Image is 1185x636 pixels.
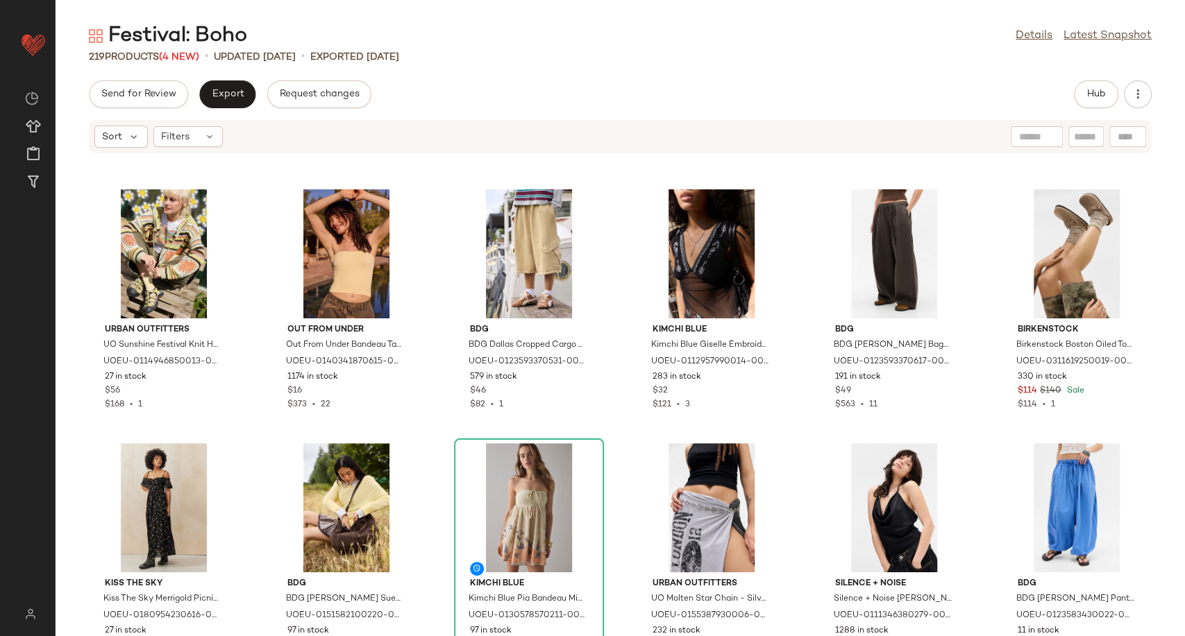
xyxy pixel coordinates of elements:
[1007,443,1147,572] img: 0123583430022_040_b
[94,189,234,318] img: 0114946850013_080_a2
[287,371,338,384] span: 1174 in stock
[103,356,221,368] span: UOEU-0114946850013-000-080
[469,593,587,605] span: Kimchi Blue Pia Bandeau Mini Dress - Orange XL at Urban Outfitters
[651,339,769,352] span: Kimchi Blue Giselle Embroidered Top - Black L at Urban Outfitters
[310,50,399,65] p: Exported [DATE]
[653,400,671,409] span: $121
[835,400,855,409] span: $563
[17,608,44,619] img: svg%3e
[469,610,587,622] span: UOEU-0130578570211-000-089
[89,29,103,43] img: svg%3e
[1064,28,1152,44] a: Latest Snapshot
[205,49,208,65] span: •
[835,371,881,384] span: 191 in stock
[459,443,599,572] img: 0130578570211_089_a2
[279,89,360,100] span: Request changes
[469,339,587,352] span: BDG Dallas Cropped Cargo Trousers - Stone M at Urban Outfitters
[287,578,405,590] span: BDG
[276,443,417,572] img: 0151582100220_021_m
[685,400,690,409] span: 3
[1074,80,1118,108] button: Hub
[307,400,321,409] span: •
[1064,386,1084,395] span: Sale
[834,356,952,368] span: UOEU-0123593370617-000-020
[653,385,668,397] span: $32
[834,610,952,622] span: UOEU-0111346380279-000-001
[101,89,176,100] span: Send for Review
[267,80,371,108] button: Request changes
[105,578,223,590] span: Kiss The Sky
[19,31,47,58] img: heart_red.DM2ytmEG.svg
[470,324,588,336] span: BDG
[94,443,234,572] img: 0180954230616_001_b
[89,80,188,108] button: Send for Review
[161,130,190,144] span: Filters
[105,385,120,397] span: $56
[103,339,221,352] span: UO Sunshine Festival Knit Hoodie - Orange XS at Urban Outfitters
[653,324,771,336] span: Kimchi Blue
[287,400,307,409] span: $373
[89,52,105,62] span: 219
[287,385,302,397] span: $16
[470,371,517,384] span: 579 in stock
[124,400,138,409] span: •
[1016,593,1134,605] span: BDG [PERSON_NAME] Pants - Blue XL at Urban Outfitters
[1051,400,1055,409] span: 1
[835,385,851,397] span: $49
[287,324,405,336] span: Out From Under
[824,443,964,572] img: 0111346380279_001_b
[286,593,404,605] span: BDG [PERSON_NAME] Suedette Sling Bag - Chocolate at Urban Outfitters
[138,400,142,409] span: 1
[1040,385,1061,397] span: $140
[824,189,964,318] img: 0123593370617_020_a2
[276,189,417,318] img: 0140341870615_072_b
[1086,89,1106,100] span: Hub
[1018,385,1037,397] span: $114
[641,443,782,572] img: 0155387930006_007_b
[651,593,769,605] span: UO Molten Star Chain - Silver at Urban Outfitters
[102,130,122,144] span: Sort
[470,400,485,409] span: $82
[499,400,503,409] span: 1
[651,356,769,368] span: UOEU-0112957990014-000-001
[653,578,771,590] span: Urban Outfitters
[199,80,255,108] button: Export
[855,400,869,409] span: •
[470,578,588,590] span: Kimchi Blue
[641,189,782,318] img: 0112957990014_001_a2
[1018,324,1136,336] span: Birkenstock
[651,610,769,622] span: UOEU-0155387930006-000-007
[1018,400,1037,409] span: $114
[834,593,952,605] span: Silence + Noise [PERSON_NAME] - Black S at Urban Outfitters
[214,50,296,65] p: updated [DATE]
[105,324,223,336] span: Urban Outfitters
[1018,578,1136,590] span: BDG
[1016,339,1134,352] span: Birkenstock Boston Oiled Tobacco Leather Clogs - Brown UK 6 at Urban Outfitters
[25,92,39,105] img: svg%3e
[211,89,244,100] span: Export
[89,50,199,65] div: Products
[1007,189,1147,318] img: 0311619250019_020_b
[321,400,330,409] span: 22
[89,22,247,50] div: Festival: Boho
[485,400,499,409] span: •
[1016,28,1052,44] a: Details
[103,610,221,622] span: UOEU-0180954230616-000-001
[869,400,877,409] span: 11
[470,385,486,397] span: $46
[105,371,146,384] span: 27 in stock
[469,356,587,368] span: UOEU-0123593370531-000-112
[1016,610,1134,622] span: UOEU-0123583430022-000-040
[459,189,599,318] img: 0123593370531_112_a2
[653,371,701,384] span: 283 in stock
[1016,356,1134,368] span: UOEU-0311619250019-000-020
[105,400,124,409] span: $168
[286,339,404,352] span: Out From Under Bandeau Tapestry Top - Yellow L at Urban Outfitters
[103,593,221,605] span: Kiss The Sky Merrigold Picnic Dress - Black S at Urban Outfitters
[286,610,404,622] span: UOEU-0151582100220-000-021
[1018,371,1067,384] span: 330 in stock
[159,52,199,62] span: (4 New)
[835,324,953,336] span: BDG
[834,339,952,352] span: BDG [PERSON_NAME] Baggy Cocoon Trousers - Brown XS at Urban Outfitters
[835,578,953,590] span: Silence + Noise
